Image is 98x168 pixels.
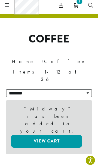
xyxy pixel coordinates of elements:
h1: Coffee [3,33,95,46]
a: Search [83,0,98,10]
a: Home [12,58,35,65]
div: Items 1-12 of 36 [6,68,92,83]
nav: Breadcrumb [6,58,92,65]
div: “Midway” has been added to your cart. [6,100,92,154]
a: View cart [11,135,82,148]
span: › [41,56,43,65]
